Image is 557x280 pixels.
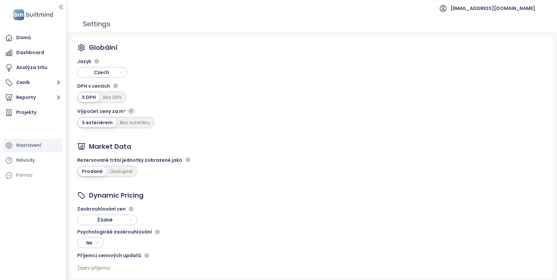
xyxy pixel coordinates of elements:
[16,171,33,179] div: Pomoc
[16,48,44,57] div: Dashboard
[78,118,116,127] div: S exteriérem
[16,34,31,42] div: Domů
[3,106,63,119] a: Projekty
[77,228,161,236] div: Psychologické zaokrouhlování
[89,141,131,152] div: Market Data
[80,215,133,225] span: Žádné
[77,156,192,164] div: Rezervované tržní jednotky zobrazené jako
[77,251,161,259] div: Příjemci cenových updatů
[16,108,36,117] div: Projekty
[77,205,161,213] div: Zaokrouhlování cen
[16,141,41,149] div: Nastavení
[3,139,63,152] a: Nastavení
[3,76,63,89] button: Ceník
[106,167,136,176] div: Dostupné
[11,8,55,22] img: logo
[78,167,106,176] div: Prodané
[77,264,110,272] div: Žádní příjemci
[83,17,110,31] div: Settings
[16,156,35,164] div: Návody
[3,31,63,45] a: Domů
[3,91,63,104] button: Reporty
[80,238,99,248] span: Ne
[3,46,63,59] a: Dashboard
[116,118,154,127] div: Bez exteriéru
[16,63,47,72] div: Analýza trhu
[451,0,535,16] span: [EMAIL_ADDRESS][DOMAIN_NAME]
[3,61,63,74] a: Analýza trhu
[3,154,63,167] a: Návody
[3,169,63,182] div: Pomoc
[77,107,155,115] div: Výpočet ceny za m²
[89,190,144,201] div: Dynamic Pricing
